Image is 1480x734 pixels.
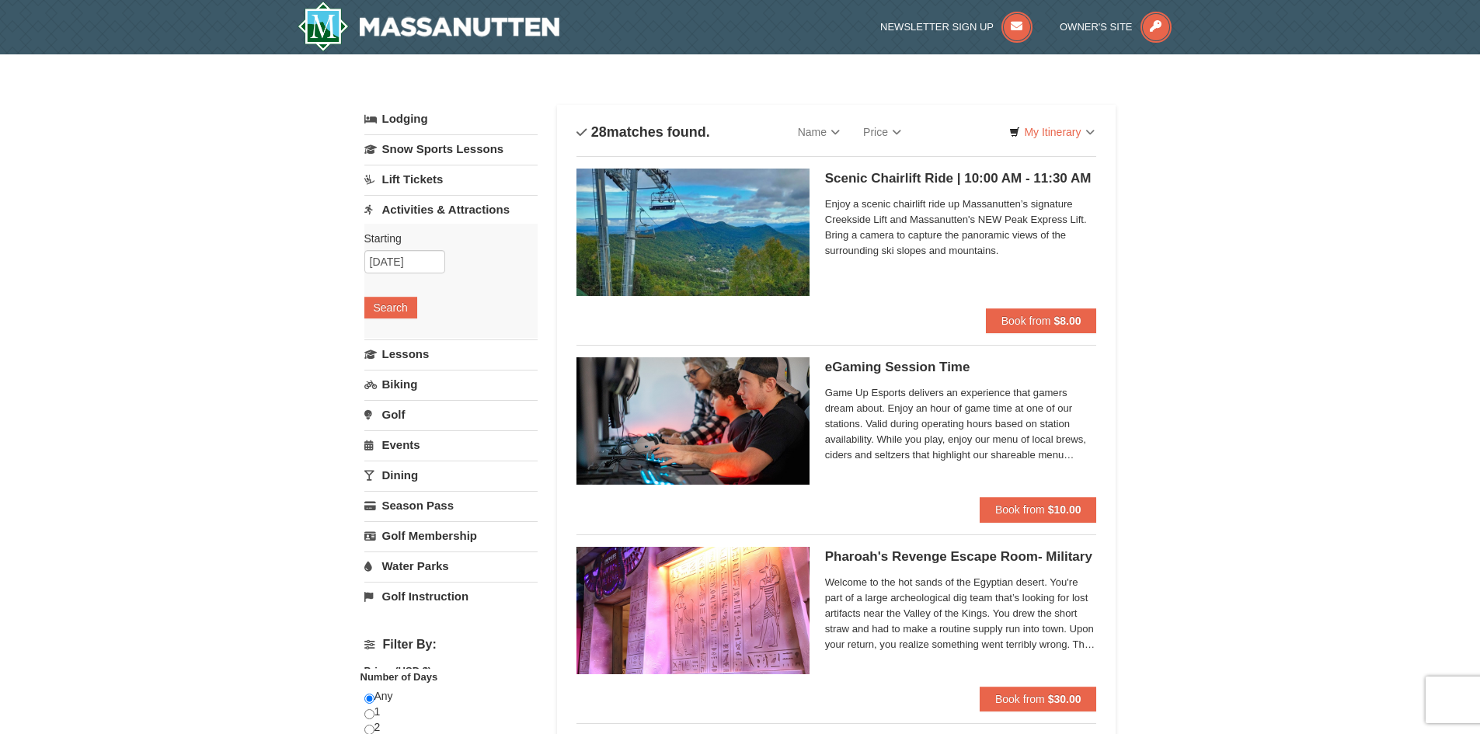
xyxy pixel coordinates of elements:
[576,169,810,296] img: 24896431-1-a2e2611b.jpg
[364,370,538,398] a: Biking
[980,497,1097,522] button: Book from $10.00
[364,165,538,193] a: Lift Tickets
[1053,315,1081,327] strong: $8.00
[364,521,538,550] a: Golf Membership
[576,547,810,674] img: 6619913-410-20a124c9.jpg
[1048,503,1081,516] strong: $10.00
[786,117,851,148] a: Name
[825,171,1097,186] h5: Scenic Chairlift Ride | 10:00 AM - 11:30 AM
[880,21,1033,33] a: Newsletter Sign Up
[364,134,538,163] a: Snow Sports Lessons
[576,357,810,485] img: 19664770-34-0b975b5b.jpg
[825,385,1097,463] span: Game Up Esports delivers an experience that gamers dream about. Enjoy an hour of game time at one...
[825,197,1097,259] span: Enjoy a scenic chairlift ride up Massanutten’s signature Creekside Lift and Massanutten's NEW Pea...
[880,21,994,33] span: Newsletter Sign Up
[995,693,1045,705] span: Book from
[364,491,538,520] a: Season Pass
[825,549,1097,565] h5: Pharoah's Revenge Escape Room- Military
[360,671,438,683] strong: Number of Days
[364,638,538,652] h4: Filter By:
[995,503,1045,516] span: Book from
[364,665,432,677] strong: Price: (USD $)
[364,461,538,489] a: Dining
[1048,693,1081,705] strong: $30.00
[980,687,1097,711] button: Book from $30.00
[364,195,538,224] a: Activities & Attractions
[999,120,1104,144] a: My Itinerary
[298,2,560,51] a: Massanutten Resort
[364,430,538,459] a: Events
[364,582,538,611] a: Golf Instruction
[1001,315,1051,327] span: Book from
[364,105,538,133] a: Lodging
[1060,21,1133,33] span: Owner's Site
[1060,21,1172,33] a: Owner's Site
[364,231,526,246] label: Starting
[364,297,417,318] button: Search
[364,400,538,429] a: Golf
[986,308,1097,333] button: Book from $8.00
[825,575,1097,652] span: Welcome to the hot sands of the Egyptian desert. You're part of a large archeological dig team th...
[298,2,560,51] img: Massanutten Resort Logo
[364,339,538,368] a: Lessons
[825,360,1097,375] h5: eGaming Session Time
[364,551,538,580] a: Water Parks
[851,117,913,148] a: Price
